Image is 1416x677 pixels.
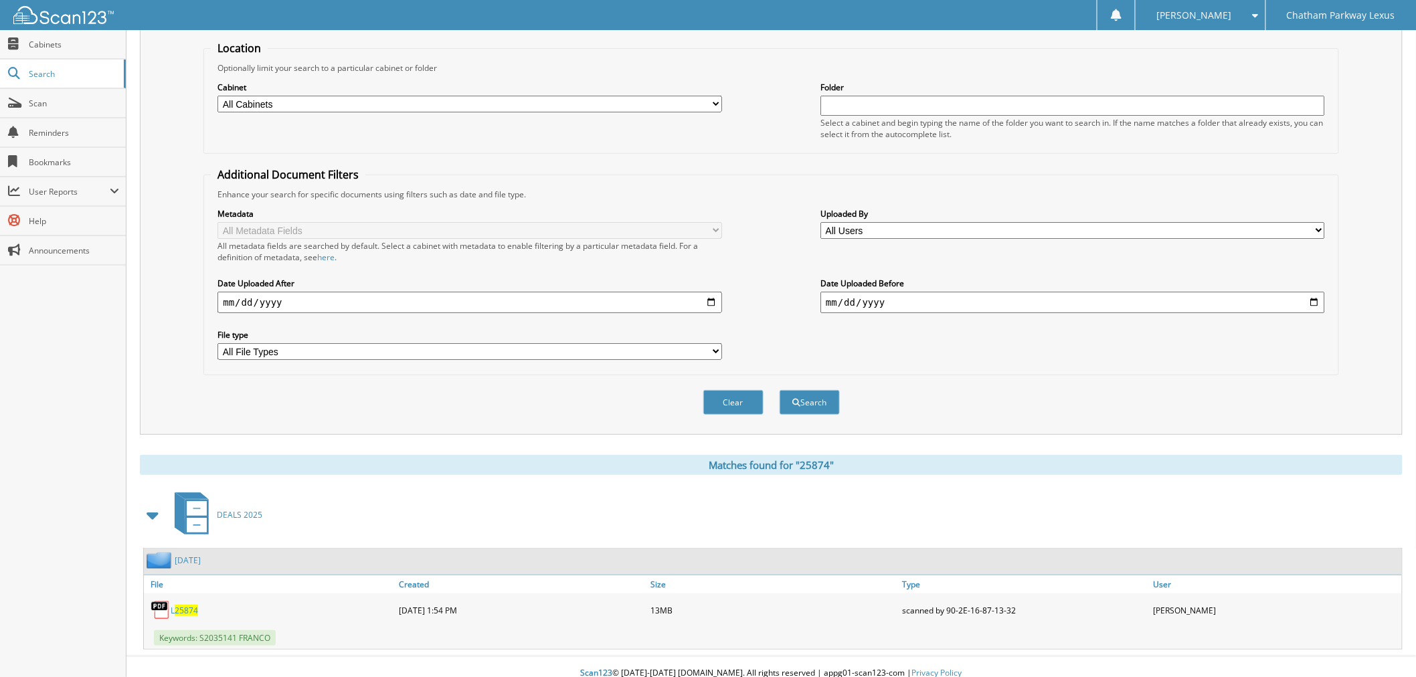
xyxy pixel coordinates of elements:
button: Search [780,390,840,415]
label: Cabinet [217,82,721,93]
div: All metadata fields are searched by default. Select a cabinet with metadata to enable filtering b... [217,240,721,263]
div: Enhance your search for specific documents using filters such as date and file type. [211,189,1331,200]
img: PDF.png [151,600,171,620]
div: Select a cabinet and begin typing the name of the folder you want to search in. If the name match... [820,117,1324,140]
span: Search [29,68,117,80]
legend: Location [211,41,268,56]
legend: Additional Document Filters [211,167,365,182]
div: scanned by 90-2E-16-87-13-32 [899,597,1150,623]
span: Announcements [29,245,119,256]
iframe: Chat Widget [1349,613,1416,677]
a: File [144,575,395,593]
span: Keywords: S2035141 FRANCO [154,630,276,646]
div: 13MB [647,597,899,623]
a: Type [899,575,1150,593]
span: Cabinets [29,39,119,50]
img: folder2.png [147,552,175,569]
a: [DATE] [175,555,201,566]
label: Date Uploaded After [217,278,721,289]
a: L25874 [171,605,198,616]
a: User [1150,575,1402,593]
span: User Reports [29,186,110,197]
label: Date Uploaded Before [820,278,1324,289]
a: Created [395,575,647,593]
span: Reminders [29,127,119,138]
input: start [217,292,721,313]
label: Folder [820,82,1324,93]
span: Bookmarks [29,157,119,168]
input: end [820,292,1324,313]
span: Scan [29,98,119,109]
a: DEALS 2025 [167,488,262,541]
div: Optionally limit your search to a particular cabinet or folder [211,62,1331,74]
div: Matches found for "25874" [140,455,1403,475]
span: DEALS 2025 [217,509,262,520]
div: [DATE] 1:54 PM [395,597,647,623]
label: File type [217,329,721,341]
button: Clear [703,390,764,415]
span: Help [29,215,119,227]
div: [PERSON_NAME] [1150,597,1402,623]
img: scan123-logo-white.svg [13,6,114,24]
span: Chatham Parkway Lexus [1287,11,1395,19]
a: here [317,252,335,263]
label: Uploaded By [820,208,1324,219]
span: [PERSON_NAME] [1157,11,1232,19]
a: Size [647,575,899,593]
span: 25874 [175,605,198,616]
label: Metadata [217,208,721,219]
